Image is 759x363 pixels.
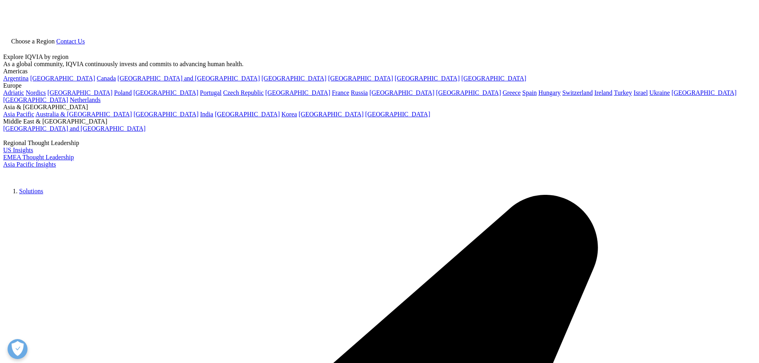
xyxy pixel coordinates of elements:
a: Ireland [594,89,612,96]
a: India [200,111,213,118]
a: Russia [351,89,368,96]
img: IQVIA Healthcare Information Technology and Pharma Clinical Research Company [3,168,67,180]
div: Europe [3,82,756,89]
a: Canada [97,75,116,82]
button: Präferenzen öffnen [8,339,27,359]
a: Korea [281,111,297,118]
a: Switzerland [562,89,592,96]
div: Regional Thought Leadership [3,139,756,147]
a: Turkey [614,89,632,96]
a: [GEOGRAPHIC_DATA] [261,75,326,82]
a: Nordics [25,89,46,96]
a: [GEOGRAPHIC_DATA] and [GEOGRAPHIC_DATA] [3,125,145,132]
a: Ukraine [649,89,670,96]
a: Czech Republic [223,89,264,96]
a: [GEOGRAPHIC_DATA] [395,75,460,82]
a: Asia Pacific Insights [3,161,56,168]
a: [GEOGRAPHIC_DATA] and [GEOGRAPHIC_DATA] [118,75,260,82]
a: [GEOGRAPHIC_DATA] [328,75,393,82]
div: As a global community, IQVIA continuously invests and commits to advancing human health. [3,61,756,68]
a: Asia Pacific [3,111,34,118]
a: Australia & [GEOGRAPHIC_DATA] [35,111,132,118]
a: [GEOGRAPHIC_DATA] [671,89,736,96]
a: [GEOGRAPHIC_DATA] [298,111,363,118]
a: [GEOGRAPHIC_DATA] [215,111,280,118]
a: US Insights [3,147,33,153]
div: Middle East & [GEOGRAPHIC_DATA] [3,118,756,125]
a: Poland [114,89,131,96]
a: Solutions [19,188,43,194]
a: Greece [502,89,520,96]
a: [GEOGRAPHIC_DATA] [47,89,112,96]
div: Asia & [GEOGRAPHIC_DATA] [3,104,756,111]
a: [GEOGRAPHIC_DATA] [369,89,434,96]
a: Israel [633,89,648,96]
a: Hungary [538,89,561,96]
a: Argentina [3,75,29,82]
a: [GEOGRAPHIC_DATA] [461,75,526,82]
div: Americas [3,68,756,75]
a: [GEOGRAPHIC_DATA] [265,89,330,96]
a: Portugal [200,89,222,96]
a: [GEOGRAPHIC_DATA] [3,96,68,103]
a: Contact Us [56,38,85,45]
div: Explore IQVIA by region [3,53,756,61]
a: Spain [522,89,537,96]
a: [GEOGRAPHIC_DATA] [436,89,501,96]
span: Choose a Region [11,38,55,45]
a: Adriatic [3,89,24,96]
a: EMEA Thought Leadership [3,154,74,161]
a: [GEOGRAPHIC_DATA] [133,111,198,118]
a: [GEOGRAPHIC_DATA] [365,111,430,118]
a: [GEOGRAPHIC_DATA] [133,89,198,96]
a: France [332,89,349,96]
a: [GEOGRAPHIC_DATA] [30,75,95,82]
a: Netherlands [70,96,100,103]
